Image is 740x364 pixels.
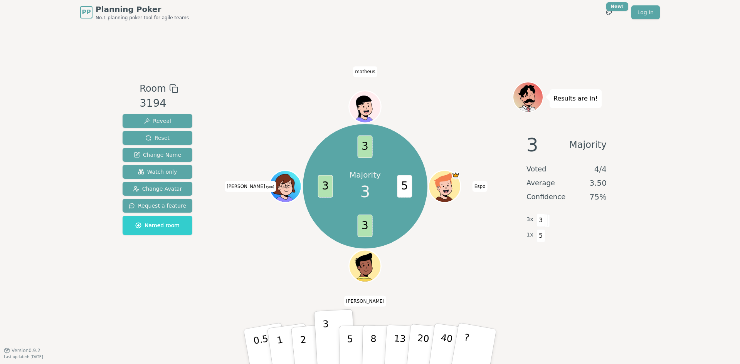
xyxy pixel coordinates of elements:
[358,136,373,158] span: 3
[134,151,181,159] span: Change Name
[138,168,177,176] span: Watch only
[145,134,170,142] span: Reset
[225,181,276,192] span: Click to change your name
[129,202,186,210] span: Request a feature
[526,215,533,224] span: 3 x
[350,169,381,180] p: Majority
[96,15,189,21] span: No.1 planning poker tool for agile teams
[4,355,43,359] span: Last updated: [DATE]
[123,199,192,213] button: Request a feature
[526,191,565,202] span: Confidence
[590,191,607,202] span: 75 %
[473,181,488,192] span: Click to change your name
[526,178,555,188] span: Average
[123,165,192,179] button: Watch only
[589,178,607,188] span: 3.50
[140,96,178,111] div: 3194
[594,164,607,174] span: 4 / 4
[360,180,370,203] span: 3
[536,214,545,227] span: 3
[80,4,189,21] a: PPPlanning PokerNo.1 planning poker tool for agile teams
[318,175,333,198] span: 3
[536,229,545,242] span: 5
[123,148,192,162] button: Change Name
[344,295,387,306] span: Click to change your name
[96,4,189,15] span: Planning Poker
[526,136,538,154] span: 3
[569,136,607,154] span: Majority
[353,66,377,77] span: Click to change your name
[123,114,192,128] button: Reveal
[602,5,616,19] button: New!
[123,216,192,235] button: Named room
[140,82,166,96] span: Room
[452,171,460,179] span: Espo is the host
[144,117,171,125] span: Reveal
[323,319,331,361] p: 3
[526,231,533,239] span: 1 x
[271,171,301,201] button: Click to change your avatar
[265,185,274,189] span: (you)
[133,185,182,193] span: Change Avatar
[135,221,180,229] span: Named room
[123,131,192,145] button: Reset
[553,93,598,104] p: Results are in!
[526,164,547,174] span: Voted
[123,182,192,196] button: Change Avatar
[82,8,91,17] span: PP
[397,175,412,198] span: 5
[631,5,660,19] a: Log in
[606,2,628,11] div: New!
[4,347,40,354] button: Version0.9.2
[12,347,40,354] span: Version 0.9.2
[358,215,373,237] span: 3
